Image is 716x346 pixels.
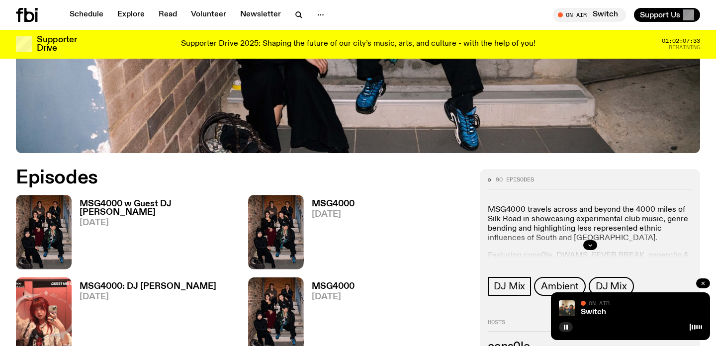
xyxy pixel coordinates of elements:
span: [DATE] [80,219,236,227]
a: Schedule [64,8,109,22]
h3: MSG4000 w Guest DJ [PERSON_NAME] [80,200,236,217]
span: 90 episodes [496,177,534,182]
h3: Supporter Drive [37,36,77,53]
a: Switch [581,308,606,316]
span: DJ Mix [494,281,525,292]
p: Supporter Drive 2025: Shaping the future of our city’s music, arts, and culture - with the help o... [181,40,536,49]
a: Read [153,8,183,22]
p: MSG4000 travels across and beyond the 4000 miles of Silk Road in showcasing experimental club mus... [488,205,692,244]
span: [DATE] [80,293,216,301]
button: On AirSwitch [553,8,626,22]
button: Support Us [634,8,700,22]
a: DJ Mix [589,277,634,296]
a: Ambient [534,277,586,296]
span: On Air [589,300,610,306]
span: [DATE] [312,210,355,219]
a: Volunteer [185,8,232,22]
h2: Episodes [16,169,468,187]
span: 01:02:07:33 [662,38,700,44]
span: DJ Mix [596,281,627,292]
a: MSG4000[DATE] [304,200,355,269]
a: Explore [111,8,151,22]
a: MSG4000 w Guest DJ [PERSON_NAME][DATE] [72,200,236,269]
span: Remaining [669,45,700,50]
h2: Hosts [488,320,692,332]
h3: MSG4000 [312,282,355,291]
h3: MSG4000: DJ [PERSON_NAME] [80,282,216,291]
img: A warm film photo of the switch team sitting close together. from left to right: Cedar, Lau, Sand... [559,300,575,316]
span: Support Us [640,10,680,19]
a: DJ Mix [488,277,531,296]
span: Ambient [541,281,579,292]
span: [DATE] [312,293,355,301]
h3: MSG4000 [312,200,355,208]
a: Newsletter [234,8,287,22]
